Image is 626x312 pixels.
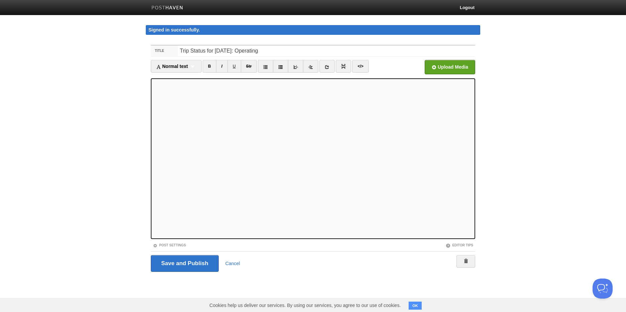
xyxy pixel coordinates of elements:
img: pagebreak-icon.png [341,64,346,69]
div: Signed in successfully. [146,25,480,35]
input: Save and Publish [151,255,219,272]
a: B [203,60,216,73]
a: Editor Tips [446,243,473,247]
a: Post Settings [153,243,186,247]
label: Title [151,46,178,56]
a: Cancel [225,261,240,266]
a: </> [352,60,369,73]
span: Normal text [156,64,188,69]
button: OK [409,302,422,310]
span: Cookies help us deliver our services. By using our services, you agree to our use of cookies. [203,299,407,312]
a: I [216,60,228,73]
iframe: Help Scout Beacon - Open [593,279,613,299]
del: Str [246,64,252,69]
a: Str [241,60,257,73]
img: Posthaven-bar [151,6,183,11]
a: U [227,60,241,73]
